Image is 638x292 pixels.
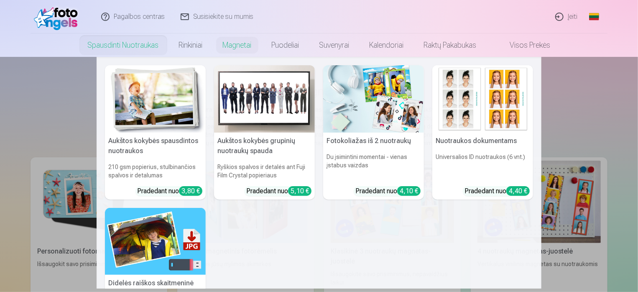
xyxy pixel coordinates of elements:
[105,208,206,275] img: Didelės raiškos skaitmeninė nuotrauka JPG formatu
[105,159,206,183] h6: 210 gsm popierius, stulbinančios spalvos ir detalumas
[105,65,206,133] img: Aukštos kokybės spausdintos nuotraukos
[214,65,315,200] a: Aukštos kokybės grupinių nuotraukų spaudaAukštos kokybės grupinių nuotraukų spaudaRyškios spalvos...
[137,186,202,196] div: Pradedant nuo
[246,186,311,196] div: Pradedant nuo
[169,33,213,57] a: Rinkiniai
[397,186,421,196] div: 4,10 €
[323,65,424,200] a: Fotokoliažas iš 2 nuotraukųFotokoliažas iš 2 nuotraukųDu įsimintini momentai - vienas įstabus vai...
[464,186,530,196] div: Pradedant nuo
[214,133,315,159] h5: Aukštos kokybės grupinių nuotraukų spauda
[323,133,424,149] h5: Fotokoliažas iš 2 nuotraukų
[105,133,206,159] h5: Aukštos kokybės spausdintos nuotraukos
[309,33,360,57] a: Suvenyrai
[105,65,206,200] a: Aukštos kokybės spausdintos nuotraukos Aukštos kokybės spausdintos nuotraukos210 gsm popierius, s...
[262,33,309,57] a: Puodeliai
[506,186,530,196] div: 4,40 €
[179,186,202,196] div: 3,80 €
[432,133,533,149] h5: Nuotraukos dokumentams
[214,159,315,183] h6: Ryškios spalvos ir detalės ant Fuji Film Crystal popieriaus
[213,33,262,57] a: Magnetai
[323,65,424,133] img: Fotokoliažas iš 2 nuotraukų
[360,33,414,57] a: Kalendoriai
[432,149,533,183] h6: Universalios ID nuotraukos (6 vnt.)
[288,186,311,196] div: 5,10 €
[214,65,315,133] img: Aukštos kokybės grupinių nuotraukų spauda
[487,33,561,57] a: Visos prekės
[414,33,487,57] a: Raktų pakabukas
[323,149,424,183] h6: Du įsimintini momentai - vienas įstabus vaizdas
[78,33,169,57] a: Spausdinti nuotraukas
[355,186,421,196] div: Pradedant nuo
[34,3,82,30] img: /fa2
[432,65,533,133] img: Nuotraukos dokumentams
[432,65,533,200] a: Nuotraukos dokumentamsNuotraukos dokumentamsUniversalios ID nuotraukos (6 vnt.)Pradedant nuo4,40 €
